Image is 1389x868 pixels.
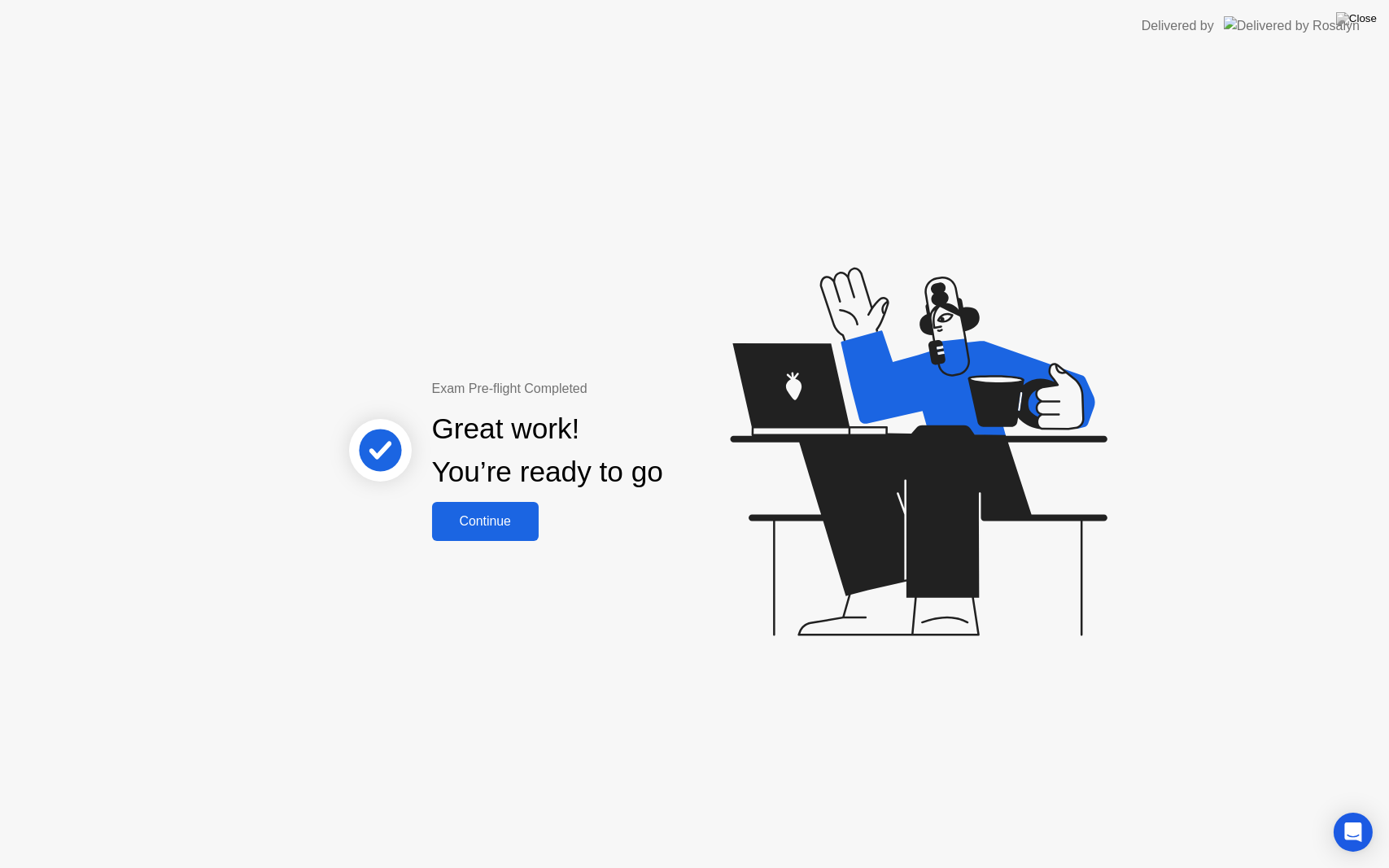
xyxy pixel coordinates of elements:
[437,514,534,529] div: Continue
[1224,16,1360,35] img: Delivered by Rosalyn
[1336,12,1377,25] img: Close
[1334,813,1373,852] div: Open Intercom Messenger
[432,379,768,399] div: Exam Pre-flight Completed
[432,408,663,494] div: Great work! You’re ready to go
[432,502,539,541] button: Continue
[1142,16,1214,36] div: Delivered by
